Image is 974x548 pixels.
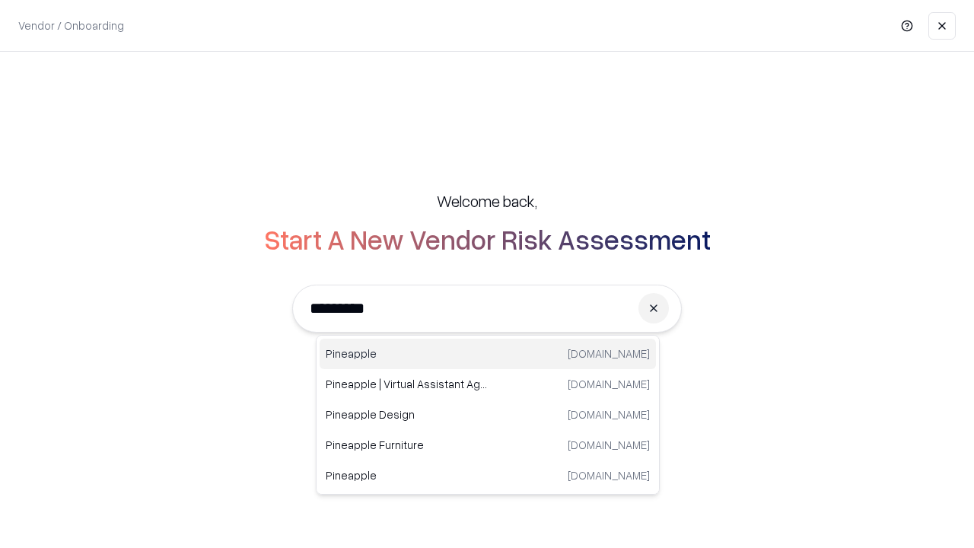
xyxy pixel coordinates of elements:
p: Pineapple [326,346,488,362]
p: [DOMAIN_NAME] [568,406,650,422]
p: Pineapple [326,467,488,483]
p: Pineapple | Virtual Assistant Agency [326,376,488,392]
h2: Start A New Vendor Risk Assessment [264,224,711,254]
div: Suggestions [316,335,660,495]
p: Vendor / Onboarding [18,18,124,33]
p: [DOMAIN_NAME] [568,467,650,483]
p: [DOMAIN_NAME] [568,437,650,453]
p: Pineapple Furniture [326,437,488,453]
p: [DOMAIN_NAME] [568,376,650,392]
p: Pineapple Design [326,406,488,422]
h5: Welcome back, [437,190,537,212]
p: [DOMAIN_NAME] [568,346,650,362]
